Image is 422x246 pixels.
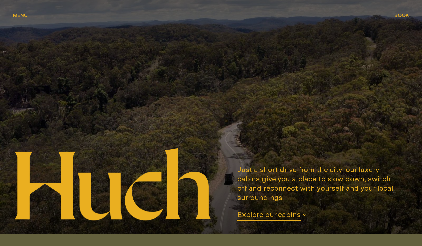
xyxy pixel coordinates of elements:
span: Book [394,13,409,18]
button: show booking tray [394,12,409,20]
span: Menu [13,13,28,18]
button: Explore our cabins [237,210,306,221]
button: show menu [13,12,28,20]
span: Explore our cabins [237,210,301,221]
p: Just a short drive from the city, our luxury cabins give you a place to slow down, switch off and... [237,165,396,202]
